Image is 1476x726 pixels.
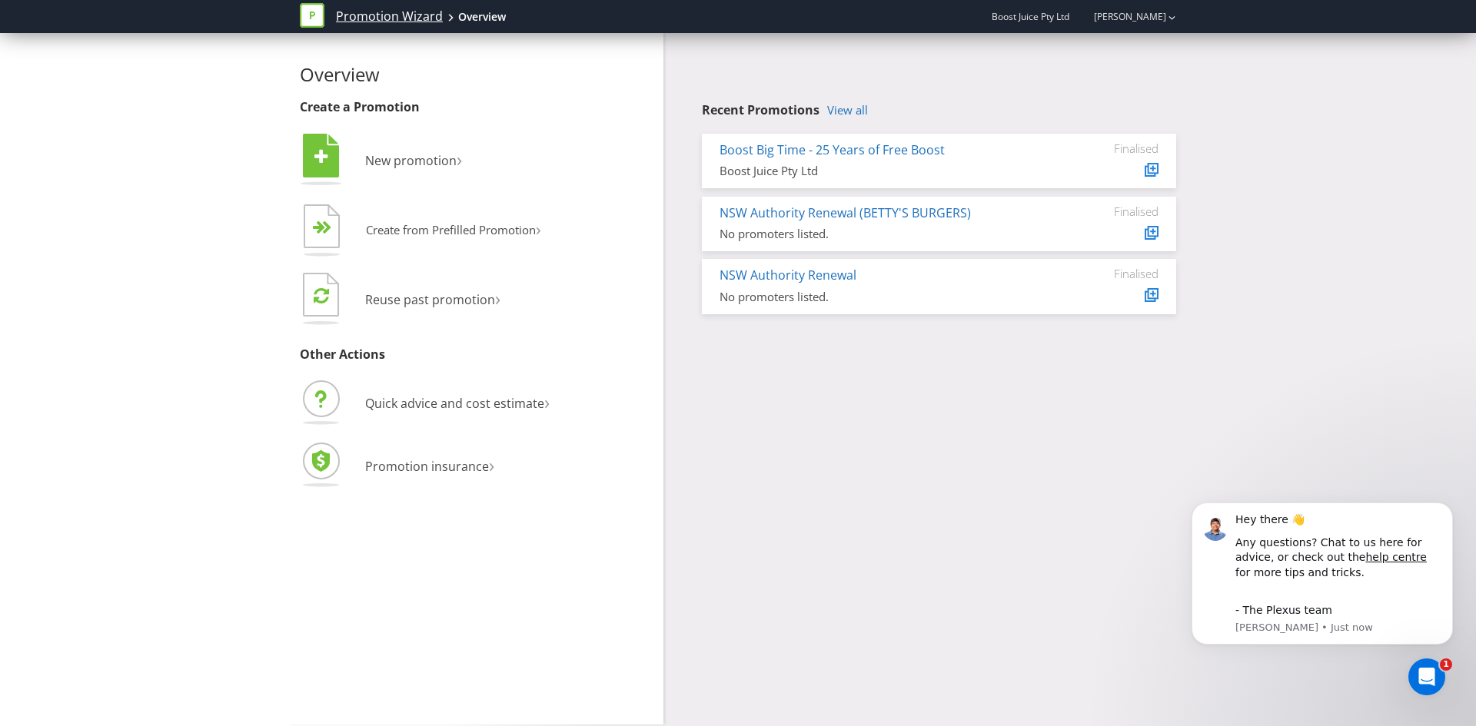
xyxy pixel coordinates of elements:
div: No promoters listed. [720,289,1043,305]
span: New promotion [365,152,457,169]
a: Boost Big Time - 25 Years of Free Boost [720,141,945,158]
a: Promotion Wizard [336,8,443,25]
span: › [544,389,550,414]
span: Promotion insurance [365,458,489,475]
span: Create from Prefilled Promotion [366,222,536,237]
span: Quick advice and cost estimate [365,395,544,412]
h3: Other Actions [300,348,652,362]
div: Finalised [1066,267,1159,280]
div: Finalised [1066,204,1159,218]
div: Finalised [1066,141,1159,155]
tspan:  [314,148,328,165]
div: Boost Juice Pty Ltd [720,163,1043,179]
iframe: Intercom notifications message [1168,479,1476,685]
h3: Create a Promotion [300,101,652,114]
h2: Overview [300,65,652,85]
span: › [457,146,462,171]
a: View all [827,104,868,117]
a: NSW Authority Renewal [720,267,856,283]
a: NSW Authority Renewal (BETTY'S BURGERS) [720,204,971,221]
span: › [489,452,494,477]
span: Recent Promotions [702,101,819,118]
div: Overview [458,9,506,25]
a: Quick advice and cost estimate› [300,395,550,412]
div: No promoters listed. [720,226,1043,242]
span: 1 [1440,658,1452,671]
a: Promotion insurance› [300,458,494,475]
span: › [495,285,500,310]
a: [PERSON_NAME] [1079,10,1166,23]
span: › [536,217,541,240]
span: Reuse past promotion [365,291,495,308]
tspan:  [322,220,332,235]
button: Create from Prefilled Promotion› [300,201,542,262]
tspan:  [314,287,329,304]
iframe: Intercom live chat [1408,658,1445,695]
span: Boost Juice Pty Ltd [992,10,1069,23]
